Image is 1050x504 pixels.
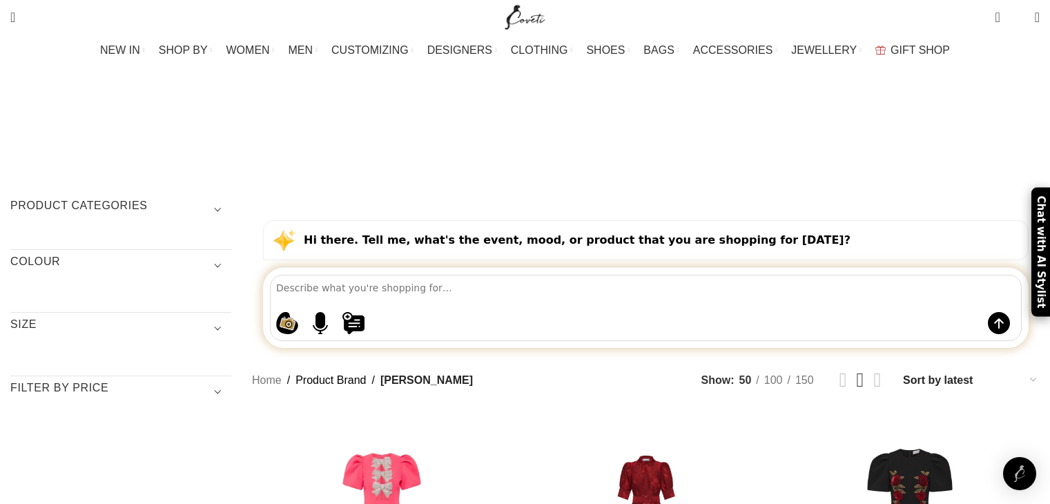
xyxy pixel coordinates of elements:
span: SHOES [586,43,625,57]
span: 0 [996,7,1007,17]
a: BAGS [643,37,679,64]
span: ACCESSORIES [693,43,773,57]
a: WOMEN [226,37,275,64]
div: Main navigation [3,37,1047,64]
div: Open Intercom Messenger [1003,457,1036,490]
h3: Filter by price [10,380,231,404]
img: GiftBag [875,46,886,55]
span: DESIGNERS [427,43,492,57]
a: 0 [988,3,1007,31]
span: JEWELLERY [791,43,857,57]
span: BAGS [643,43,674,57]
a: NEW IN [100,37,145,64]
a: CUSTOMIZING [331,37,414,64]
a: DESIGNERS [427,37,497,64]
div: My Wishlist [1011,3,1024,31]
span: WOMEN [226,43,270,57]
span: 0 [1013,14,1024,24]
span: MEN [289,43,313,57]
span: GIFT SHOP [891,43,950,57]
a: JEWELLERY [791,37,862,64]
a: Site logo [502,10,548,22]
span: NEW IN [100,43,140,57]
a: GIFT SHOP [875,37,950,64]
span: SHOP BY [159,43,208,57]
span: CUSTOMIZING [331,43,409,57]
a: SHOES [586,37,630,64]
a: SHOP BY [159,37,213,64]
h3: Product categories [10,198,231,222]
a: ACCESSORIES [693,37,778,64]
a: MEN [289,37,318,64]
h3: COLOUR [10,254,231,278]
span: CLOTHING [511,43,568,57]
a: CLOTHING [511,37,573,64]
a: Search [3,3,22,31]
h3: SIZE [10,317,231,340]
